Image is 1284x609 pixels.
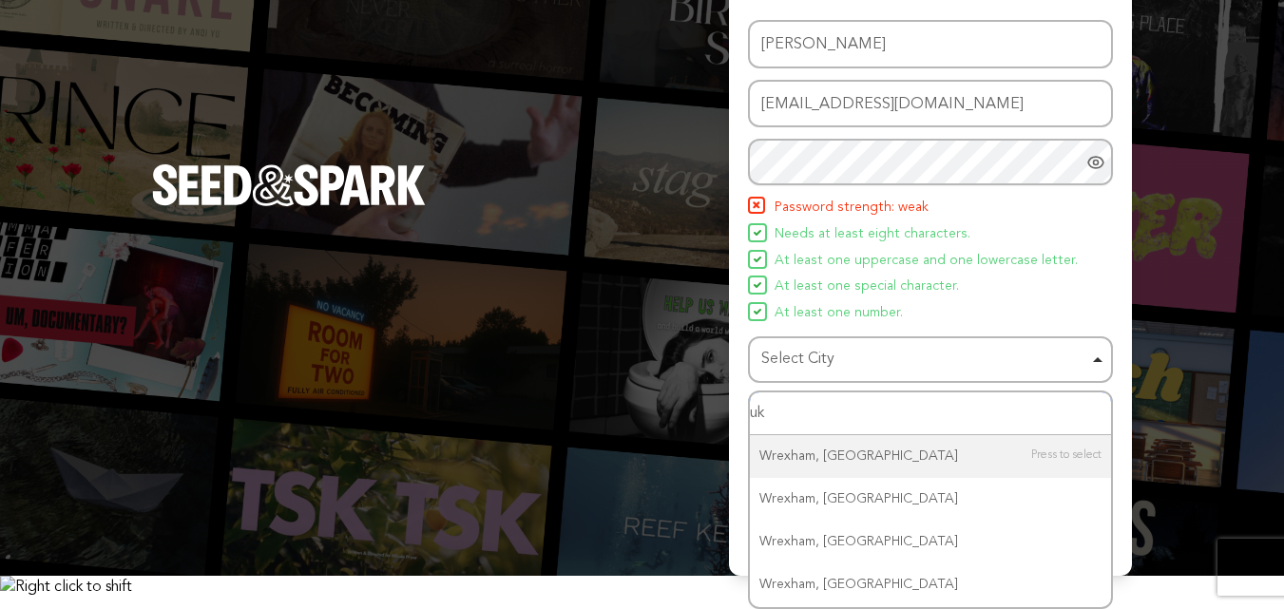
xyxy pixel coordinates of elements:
[750,435,1111,478] div: Wrexham, [GEOGRAPHIC_DATA]
[750,392,1111,435] input: Select City
[775,250,1078,273] span: At least one uppercase and one lowercase letter.
[761,346,1088,373] div: Select City
[750,199,763,212] img: Seed&Spark Icon
[748,20,1113,68] input: Name
[775,197,929,219] span: Password strength: weak
[152,164,426,206] img: Seed&Spark Logo
[754,281,761,289] img: Seed&Spark Icon
[775,223,970,246] span: Needs at least eight characters.
[1086,153,1105,172] a: Show password as plain text. Warning: this will display your password on the screen.
[750,563,1111,606] div: Wrexham, [GEOGRAPHIC_DATA]
[754,308,761,315] img: Seed&Spark Icon
[750,478,1111,521] div: Wrexham, [GEOGRAPHIC_DATA]
[775,302,903,325] span: At least one number.
[748,80,1113,128] input: Email address
[775,276,959,298] span: At least one special character.
[152,164,426,244] a: Seed&Spark Homepage
[754,256,761,263] img: Seed&Spark Icon
[750,521,1111,563] div: Wrexham, [GEOGRAPHIC_DATA]
[754,229,761,237] img: Seed&Spark Icon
